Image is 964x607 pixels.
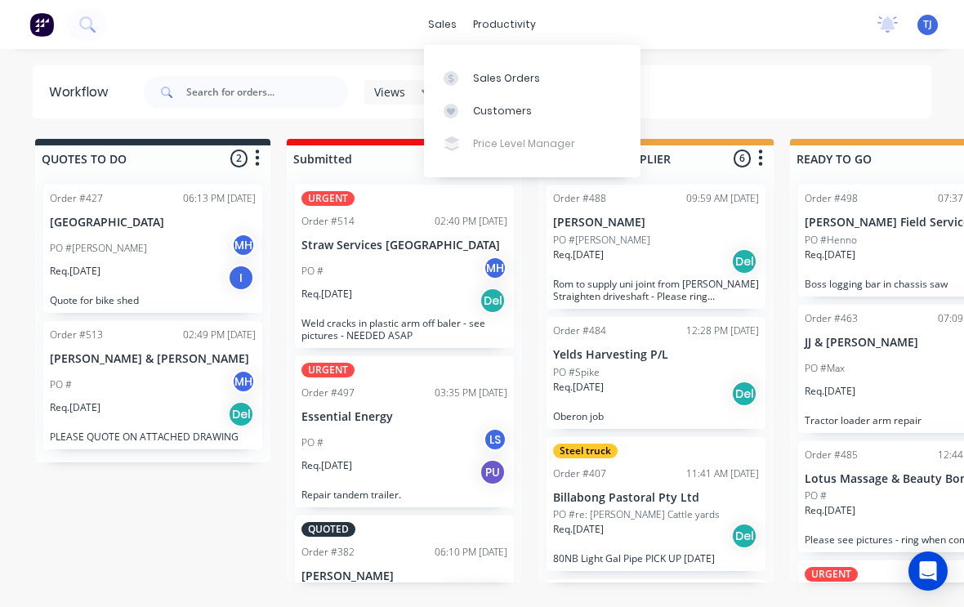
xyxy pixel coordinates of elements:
[553,233,650,248] p: PO #[PERSON_NAME]
[301,458,352,473] p: Req. [DATE]
[686,324,759,338] div: 12:28 PM [DATE]
[50,400,100,415] p: Req. [DATE]
[50,216,256,230] p: [GEOGRAPHIC_DATA]
[553,248,604,262] p: Req. [DATE]
[553,324,606,338] div: Order #484
[731,381,757,407] div: Del
[553,380,604,395] p: Req. [DATE]
[301,522,355,537] div: QUOTED
[483,256,507,280] div: MH
[301,287,352,301] p: Req. [DATE]
[301,363,355,377] div: URGENT
[301,264,324,279] p: PO #
[731,523,757,549] div: Del
[186,76,348,109] input: Search for orders...
[228,265,254,291] div: I
[435,545,507,560] div: 06:10 PM [DATE]
[805,384,855,399] p: Req. [DATE]
[50,241,147,256] p: PO #[PERSON_NAME]
[805,489,827,503] p: PO #
[480,288,506,314] div: Del
[553,348,759,362] p: Yelds Harvesting P/L
[50,191,103,206] div: Order #427
[301,435,324,450] p: PO #
[231,369,256,394] div: MH
[301,569,507,583] p: [PERSON_NAME]
[301,545,355,560] div: Order #382
[228,401,254,427] div: Del
[547,317,765,429] div: Order #48412:28 PM [DATE]Yelds Harvesting P/LPO #SpikeReq.[DATE]DelOberon job
[420,12,465,37] div: sales
[50,352,256,366] p: [PERSON_NAME] & [PERSON_NAME]
[805,248,855,262] p: Req. [DATE]
[553,410,759,422] p: Oberon job
[908,551,948,591] div: Open Intercom Messenger
[50,328,103,342] div: Order #513
[805,191,858,206] div: Order #498
[301,214,355,229] div: Order #514
[473,71,540,86] div: Sales Orders
[553,216,759,230] p: [PERSON_NAME]
[923,17,932,32] span: TJ
[553,444,618,458] div: Steel truck
[301,410,507,424] p: Essential Energy
[50,431,256,443] p: PLEASE QUOTE ON ATTACHED DRAWING
[435,386,507,400] div: 03:35 PM [DATE]
[686,466,759,481] div: 11:41 AM [DATE]
[805,448,858,462] div: Order #485
[295,356,514,507] div: URGENTOrder #49703:35 PM [DATE]Essential EnergyPO #LSReq.[DATE]PURepair tandem trailer.
[43,185,262,313] div: Order #42706:13 PM [DATE][GEOGRAPHIC_DATA]PO #[PERSON_NAME]MHReq.[DATE]IQuote for bike shed
[183,191,256,206] div: 06:13 PM [DATE]
[29,12,54,37] img: Factory
[483,427,507,452] div: LS
[50,264,100,279] p: Req. [DATE]
[424,95,640,127] a: Customers
[301,191,355,206] div: URGENT
[49,83,116,102] div: Workflow
[301,239,507,252] p: Straw Services [GEOGRAPHIC_DATA]
[50,294,256,306] p: Quote for bike shed
[805,311,858,326] div: Order #463
[465,12,544,37] div: productivity
[553,278,759,302] p: Rom to supply uni joint from [PERSON_NAME] Straighten driveshaft - Please ring [PERSON_NAME] when...
[731,248,757,274] div: Del
[43,321,262,449] div: Order #51302:49 PM [DATE][PERSON_NAME] & [PERSON_NAME]PO #MHReq.[DATE]DelPLEASE QUOTE ON ATTACHED...
[553,491,759,505] p: Billabong Pastoral Pty Ltd
[547,185,765,309] div: Order #48809:59 AM [DATE][PERSON_NAME]PO #[PERSON_NAME]Req.[DATE]DelRom to supply uni joint from ...
[805,503,855,518] p: Req. [DATE]
[553,522,604,537] p: Req. [DATE]
[686,191,759,206] div: 09:59 AM [DATE]
[553,507,720,522] p: PO #re: [PERSON_NAME] Cattle yards
[473,104,532,118] div: Customers
[183,328,256,342] div: 02:49 PM [DATE]
[424,61,640,94] a: Sales Orders
[50,377,72,392] p: PO #
[805,361,845,376] p: PO #Max
[231,233,256,257] div: MH
[553,466,606,481] div: Order #407
[553,365,600,380] p: PO #Spike
[547,437,765,572] div: Steel truckOrder #40711:41 AM [DATE]Billabong Pastoral Pty LtdPO #re: [PERSON_NAME] Cattle yardsR...
[480,459,506,485] div: PU
[805,233,857,248] p: PO #Henno
[553,191,606,206] div: Order #488
[805,567,858,582] div: URGENT
[553,552,759,565] p: 80NB Light Gal Pipe PICK UP [DATE]
[301,489,507,501] p: Repair tandem trailer.
[301,317,507,341] p: Weld cracks in plastic arm off baler - see pictures - NEEDED ASAP
[435,214,507,229] div: 02:40 PM [DATE]
[301,386,355,400] div: Order #497
[295,185,514,348] div: URGENTOrder #51402:40 PM [DATE]Straw Services [GEOGRAPHIC_DATA]PO #MHReq.[DATE]DelWeld cracks in ...
[374,83,405,100] span: Views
